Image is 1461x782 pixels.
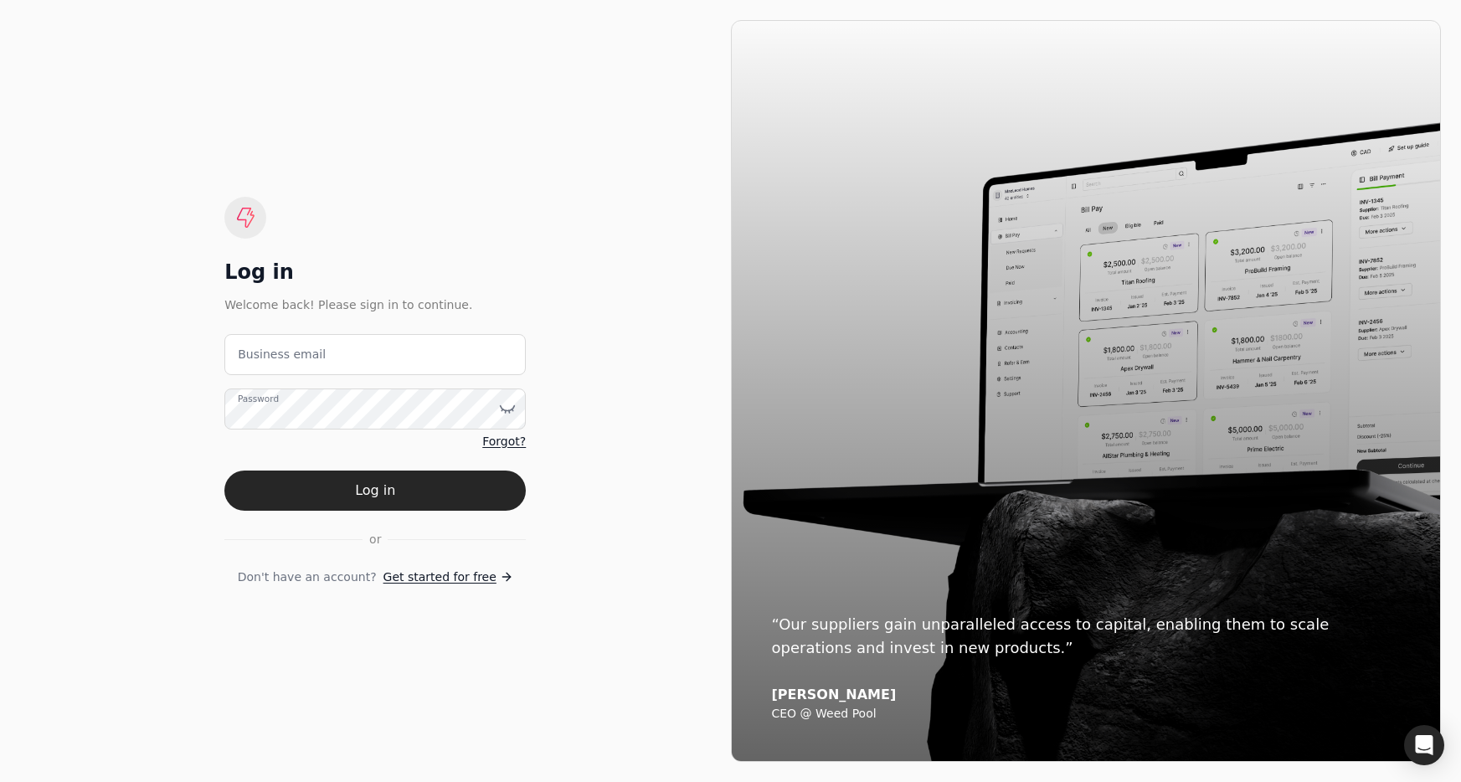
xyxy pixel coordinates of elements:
[772,707,1401,722] div: CEO @ Weed Pool
[238,392,279,405] label: Password
[482,433,526,450] a: Forgot?
[383,568,513,586] a: Get started for free
[224,471,526,511] button: Log in
[224,296,526,314] div: Welcome back! Please sign in to continue.
[383,568,496,586] span: Get started for free
[369,531,381,548] span: or
[224,259,526,286] div: Log in
[772,613,1401,660] div: “Our suppliers gain unparalleled access to capital, enabling them to scale operations and invest ...
[772,687,1401,703] div: [PERSON_NAME]
[238,346,326,363] label: Business email
[238,568,377,586] span: Don't have an account?
[1404,725,1444,765] div: Open Intercom Messenger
